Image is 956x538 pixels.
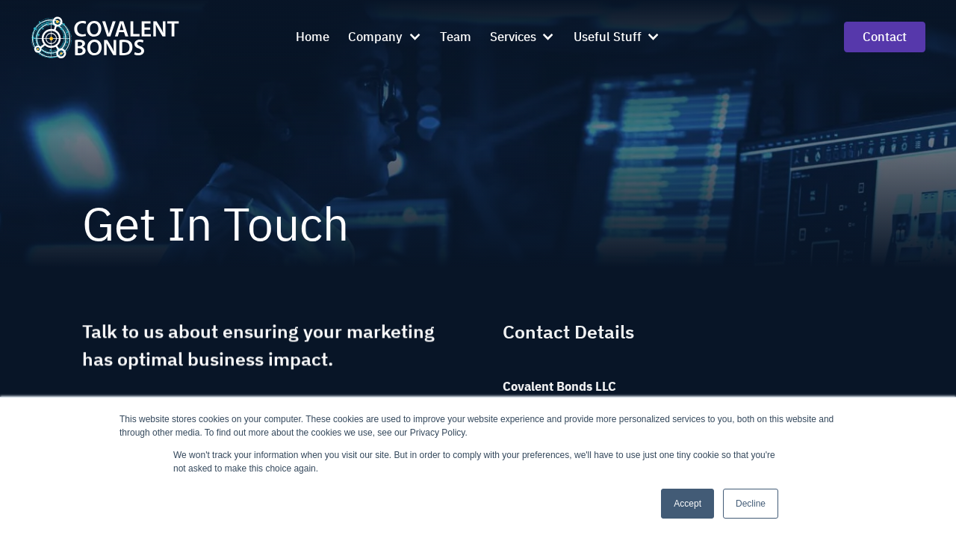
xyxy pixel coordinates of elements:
a: home [31,16,179,58]
a: Team [440,19,471,56]
div: Useful Stuff [574,27,642,47]
a: Decline [723,489,778,519]
h1: Get In Touch [82,198,875,249]
img: Covalent Bonds White / Teal Logo [31,16,179,58]
div: This website stores cookies on your computer. These cookies are used to improve your website expe... [119,412,836,439]
div: Contact Details [503,318,634,346]
p: We won't track your information when you visit our site. But in order to comply with your prefere... [173,448,783,475]
a: Accept [661,489,714,519]
div: Services [490,27,536,47]
a: Home [296,19,329,56]
div: Company [348,19,421,56]
div: Company [348,27,403,47]
div: Useful Stuff [574,19,660,56]
a: contact [844,22,925,52]
strong: Covalent Bonds LLC [503,377,616,394]
div: Home [296,27,329,47]
div: Talk to us about ensuring your marketing has optimal business impact. [82,318,453,374]
div: Services [490,19,555,56]
div: Team [440,27,471,47]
